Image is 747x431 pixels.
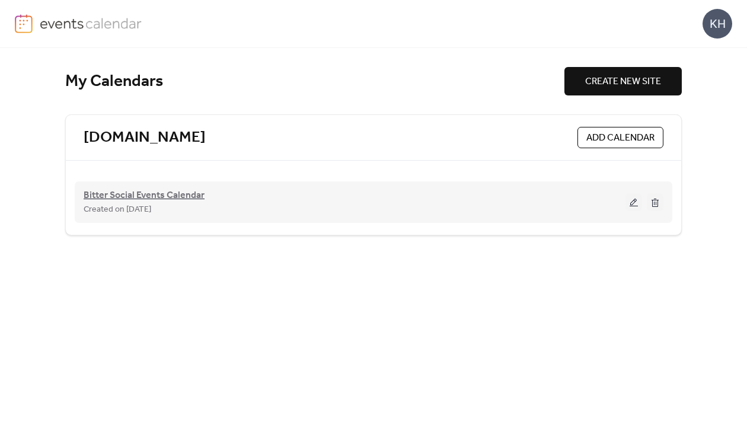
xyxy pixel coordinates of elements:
button: CREATE NEW SITE [564,67,682,95]
span: ADD CALENDAR [586,131,655,145]
a: [DOMAIN_NAME] [84,128,206,148]
a: Bitter Social Events Calendar [84,192,205,199]
span: CREATE NEW SITE [585,75,661,89]
div: My Calendars [65,71,564,92]
div: KH [703,9,732,39]
img: logo [15,14,33,33]
span: Bitter Social Events Calendar [84,189,205,203]
span: Created on [DATE] [84,203,151,217]
img: logo-type [40,14,142,32]
button: ADD CALENDAR [577,127,663,148]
